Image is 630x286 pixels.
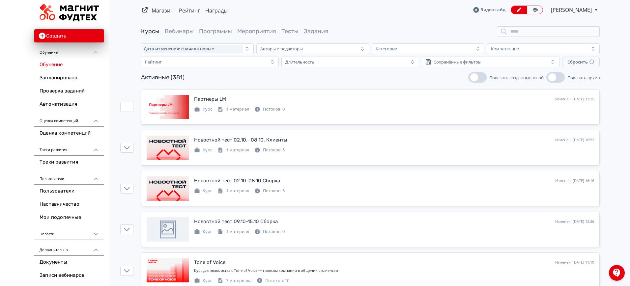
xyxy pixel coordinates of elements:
[145,59,162,65] div: Рейтинг
[254,228,285,235] div: Потоков: 0
[434,59,481,65] div: Сохранённые фильтры
[194,228,212,235] div: Курс
[34,269,104,282] a: Записи вебинаров
[555,260,594,265] div: Изменен: [DATE] 11:10
[304,28,328,35] a: Задания
[194,106,212,113] div: Курс
[34,127,104,140] a: Оценка компетенций
[194,277,212,284] div: Курс
[194,136,287,144] div: Новостной тест 02.10.- 08.10. Клиенты
[194,218,278,225] div: Новостной тест 09.10-15.10 Сборка
[562,57,600,67] button: Сбросить
[422,57,559,67] button: Сохранённые фильтры
[551,6,593,14] span: Мария Абрамова
[257,277,289,284] div: Потоков: 10
[141,28,159,35] a: Курсы
[194,177,280,185] div: Новостной тест 02.10-08.10 Сборка
[281,57,419,67] button: Длительность
[141,73,185,82] div: Активные (381)
[285,59,314,65] div: Длительность
[152,7,174,14] a: Магазин
[217,277,251,284] div: 3 материала
[34,198,104,211] a: Наставничество
[217,228,249,235] div: 1 материал
[34,140,104,156] div: Треки развития
[34,85,104,98] a: Проверка заданий
[34,42,104,58] div: Обучение
[34,58,104,71] a: Обучение
[555,219,594,224] div: Изменен: [DATE] 12:36
[555,96,594,102] div: Изменен: [DATE] 17:25
[567,75,600,81] span: Показать архив
[144,46,214,51] span: Дата изменения: сначала новые
[141,43,254,54] button: Дата изменения: сначала новые
[254,106,285,113] div: Потоков: 0
[194,259,225,266] div: Tone of Voice
[40,4,99,21] img: https://files.teachbase.ru/system/slaveaccount/52152/logo/medium-aa5ec3a18473e9a8d3a167ef8955dcbc...
[34,156,104,169] a: Треки развития
[281,28,299,35] a: Тесты
[256,43,369,54] button: Авторы и редакторы
[34,169,104,185] div: Пользователи
[489,75,544,81] span: Показать созданные мной
[34,256,104,269] a: Документы
[179,7,200,14] a: Рейтинг
[527,6,543,14] a: Переключиться в режим ученика
[376,46,397,51] div: Категории
[555,178,594,184] div: Изменен: [DATE] 16:16
[491,46,519,51] div: Компетенции
[487,43,600,54] button: Компетенции
[34,211,104,224] a: Мои подопечные
[141,57,279,67] button: Рейтинг
[260,46,303,51] div: Авторы и редакторы
[372,43,484,54] button: Категории
[34,240,104,256] div: Дополнительно
[194,95,226,103] div: Партнеры LM
[34,224,104,240] div: Новости
[34,29,104,42] button: Создать
[199,28,232,35] a: Программы
[473,7,505,13] a: Видео-гайд
[194,147,212,153] div: Курс
[34,71,104,85] a: Запланировано
[254,147,285,153] div: Потоков: 5
[194,268,594,273] div: Курс для знакомства с Tone of Voice — голосом компании в общении с клиентам
[217,188,249,194] div: 1 материал
[34,111,104,127] div: Оценка компетенций
[237,28,276,35] a: Мероприятия
[34,185,104,198] a: Пользователи
[555,137,594,143] div: Изменен: [DATE] 16:52
[217,106,249,113] div: 1 материал
[217,147,249,153] div: 1 материал
[34,98,104,111] a: Автоматизация
[165,28,194,35] a: Вебинары
[205,7,228,14] a: Награды
[194,188,212,194] div: Курс
[254,188,285,194] div: Потоков: 5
